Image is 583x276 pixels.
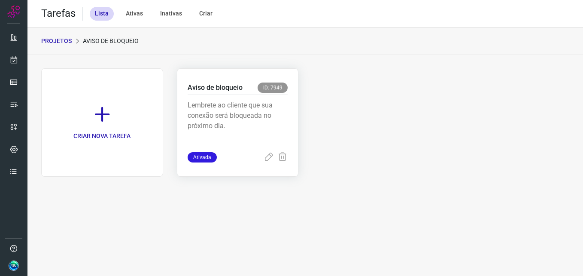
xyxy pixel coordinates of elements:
p: Aviso de bloqueio [83,37,139,46]
p: CRIAR NOVA TAREFA [73,132,131,141]
div: Inativas [155,7,187,21]
img: Logo [7,5,20,18]
p: Aviso de bloqueio [188,83,243,93]
span: ID: 7949 [258,83,288,93]
div: Lista [90,7,114,21]
div: Criar [194,7,218,21]
img: 688dd65d34f4db4d93ce8256e11a8269.jpg [9,261,19,271]
h2: Tarefas [41,7,76,20]
span: Ativada [188,152,217,163]
div: Ativas [121,7,148,21]
a: CRIAR NOVA TAREFA [41,68,163,177]
p: PROJETOS [41,37,72,46]
p: Lembrete ao cliente que sua conexão será bloqueada no próximo dia. [188,100,288,143]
